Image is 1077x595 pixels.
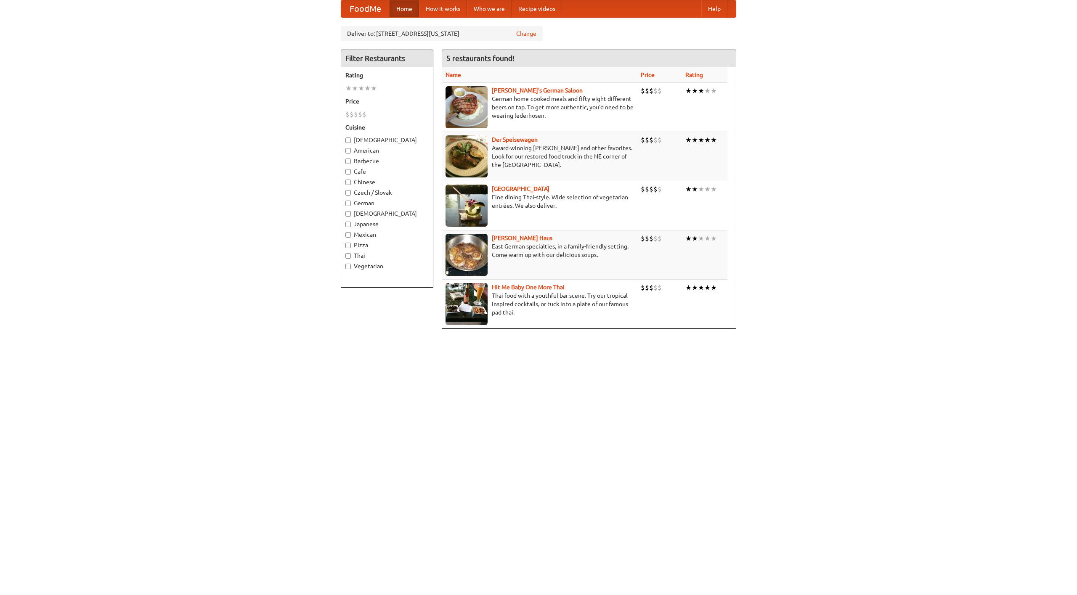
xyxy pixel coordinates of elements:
li: ★ [711,185,717,194]
input: Vegetarian [345,264,351,269]
li: ★ [711,86,717,95]
li: ★ [345,84,352,93]
p: Thai food with a youthful bar scene. Try our tropical inspired cocktails, or tuck into a plate of... [446,291,634,317]
p: East German specialties, in a family-friendly setting. Come warm up with our delicious soups. [446,242,634,259]
li: ★ [704,135,711,145]
h5: Price [345,97,429,106]
label: Vegetarian [345,262,429,270]
input: Thai [345,253,351,259]
li: ★ [371,84,377,93]
li: ★ [698,185,704,194]
li: ★ [711,135,717,145]
label: American [345,146,429,155]
a: Home [390,0,419,17]
li: $ [653,283,658,292]
li: $ [653,234,658,243]
label: Chinese [345,178,429,186]
input: [DEMOGRAPHIC_DATA] [345,211,351,217]
li: ★ [358,84,364,93]
li: $ [354,110,358,119]
li: $ [358,110,362,119]
p: Award-winning [PERSON_NAME] and other favorites. Look for our restored food truck in the NE corne... [446,144,634,169]
li: ★ [698,135,704,145]
a: Rating [685,71,703,78]
li: ★ [352,84,358,93]
label: Japanese [345,220,429,228]
li: $ [362,110,366,119]
li: $ [641,86,645,95]
li: ★ [685,86,692,95]
label: German [345,199,429,207]
li: ★ [685,185,692,194]
li: ★ [692,135,698,145]
p: German home-cooked meals and fifty-eight different beers on tap. To get more authentic, you'd nee... [446,95,634,120]
input: Chinese [345,180,351,185]
li: ★ [692,283,698,292]
a: Hit Me Baby One More Thai [492,284,565,291]
label: [DEMOGRAPHIC_DATA] [345,209,429,218]
li: ★ [692,185,698,194]
li: ★ [704,283,711,292]
a: Who we are [467,0,512,17]
li: ★ [698,234,704,243]
li: $ [645,283,649,292]
li: ★ [704,234,711,243]
li: $ [658,185,662,194]
li: $ [658,86,662,95]
a: Name [446,71,461,78]
input: Pizza [345,243,351,248]
a: Price [641,71,655,78]
li: $ [649,283,653,292]
a: How it works [419,0,467,17]
img: speisewagen.jpg [446,135,488,177]
li: ★ [711,234,717,243]
li: $ [658,135,662,145]
li: $ [649,234,653,243]
h5: Rating [345,71,429,79]
label: Cafe [345,167,429,176]
img: satay.jpg [446,185,488,227]
li: ★ [685,283,692,292]
div: Deliver to: [STREET_ADDRESS][US_STATE] [341,26,543,41]
li: ★ [685,234,692,243]
a: FoodMe [341,0,390,17]
li: $ [653,86,658,95]
p: Fine dining Thai-style. Wide selection of vegetarian entrées. We also deliver. [446,193,634,210]
li: ★ [704,86,711,95]
label: [DEMOGRAPHIC_DATA] [345,136,429,144]
ng-pluralize: 5 restaurants found! [446,54,515,62]
img: babythai.jpg [446,283,488,325]
a: [PERSON_NAME] Haus [492,235,552,241]
li: ★ [692,234,698,243]
input: [DEMOGRAPHIC_DATA] [345,138,351,143]
h5: Cuisine [345,123,429,132]
img: esthers.jpg [446,86,488,128]
a: [GEOGRAPHIC_DATA] [492,185,549,192]
li: ★ [698,283,704,292]
label: Barbecue [345,157,429,165]
li: $ [658,234,662,243]
li: ★ [364,84,371,93]
li: $ [641,135,645,145]
li: $ [658,283,662,292]
input: Barbecue [345,159,351,164]
input: German [345,201,351,206]
label: Czech / Slovak [345,188,429,197]
li: $ [641,185,645,194]
li: $ [345,110,350,119]
li: $ [645,185,649,194]
li: $ [649,185,653,194]
a: Recipe videos [512,0,562,17]
li: ★ [711,283,717,292]
img: kohlhaus.jpg [446,234,488,276]
a: Der Speisewagen [492,136,538,143]
input: American [345,148,351,153]
input: Czech / Slovak [345,190,351,196]
li: $ [641,234,645,243]
input: Mexican [345,232,351,238]
input: Japanese [345,222,351,227]
li: $ [641,283,645,292]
